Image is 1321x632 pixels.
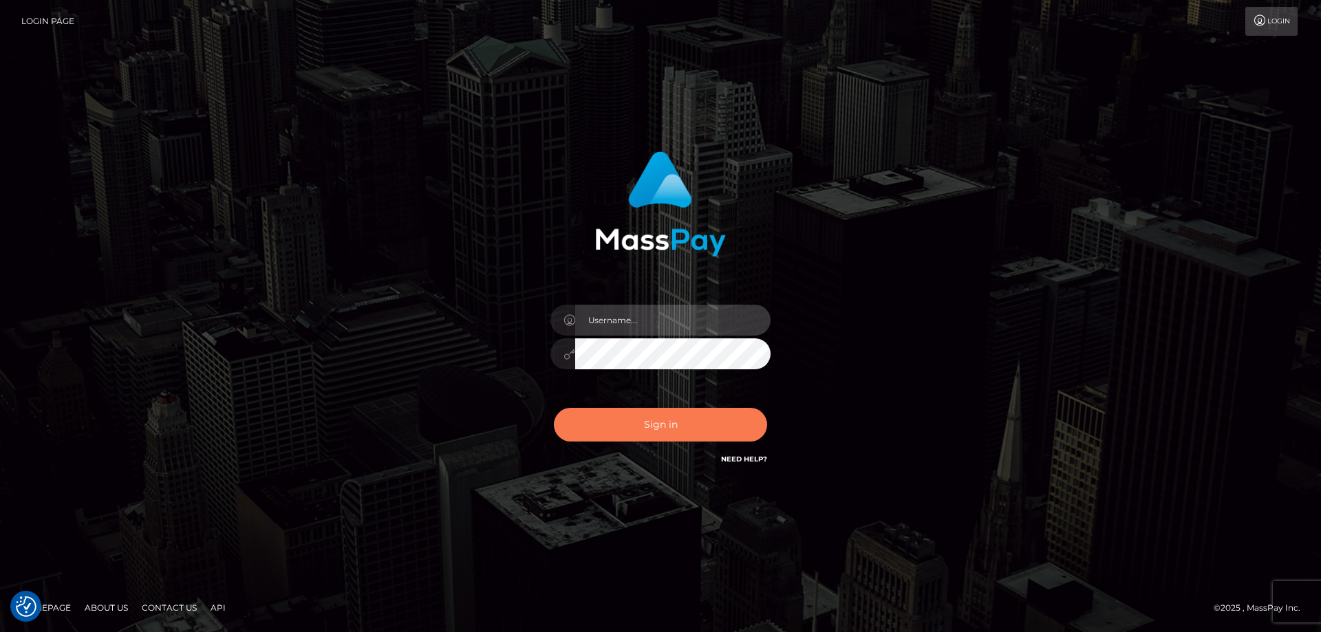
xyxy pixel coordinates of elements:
a: About Us [79,597,133,618]
button: Sign in [554,408,767,442]
a: Contact Us [136,597,202,618]
img: Revisit consent button [16,596,36,617]
div: © 2025 , MassPay Inc. [1214,600,1311,615]
a: Homepage [15,597,76,618]
input: Username... [575,305,771,336]
a: Need Help? [721,455,767,464]
img: MassPay Login [595,151,726,257]
a: Login [1245,7,1298,36]
button: Consent Preferences [16,596,36,617]
a: API [205,597,231,618]
a: Login Page [21,7,74,36]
